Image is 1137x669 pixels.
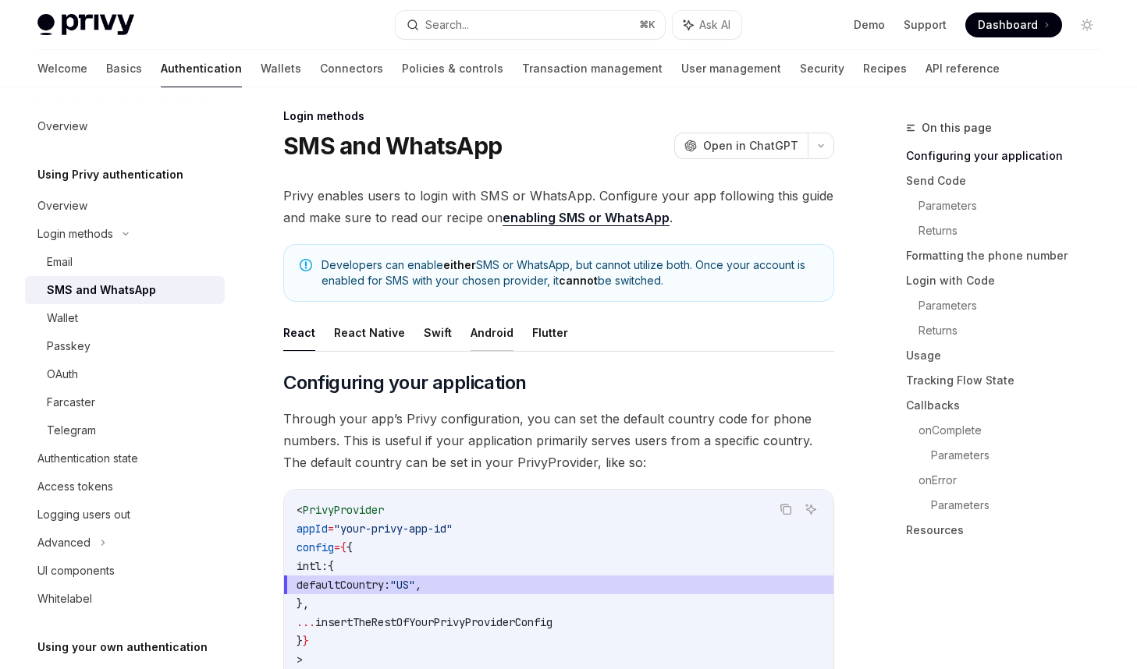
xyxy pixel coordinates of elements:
a: Overview [25,192,225,220]
h1: SMS and WhatsApp [283,132,502,160]
a: Welcome [37,50,87,87]
span: < [297,503,303,517]
span: defaultCountry: [297,578,390,592]
span: Open in ChatGPT [703,138,798,154]
button: Ask AI [673,11,741,39]
a: Basics [106,50,142,87]
div: Wallet [47,309,78,327]
a: Policies & controls [402,50,503,87]
span: "US" [390,578,415,592]
span: { [346,540,353,554]
button: Ask AI [801,499,821,519]
span: { [340,540,346,554]
a: Wallets [261,50,301,87]
div: Telegram [47,421,96,440]
a: Tracking Flow State [906,368,1112,393]
a: Authentication [161,50,242,87]
div: Logging users out [37,505,130,524]
a: Dashboard [965,12,1062,37]
span: ... [297,615,315,629]
span: = [334,540,340,554]
a: onComplete [918,418,1112,443]
button: Android [471,314,513,351]
span: Privy enables users to login with SMS or WhatsApp. Configure your app following this guide and ma... [283,185,834,228]
div: Search... [425,16,469,34]
a: Farcaster [25,388,225,416]
div: Passkey [47,337,91,356]
span: "your-privy-app-id" [334,522,453,536]
span: Dashboard [978,17,1038,33]
a: Support [904,17,947,33]
span: Ask AI [699,17,730,33]
a: Transaction management [522,50,663,87]
span: { [328,559,334,573]
span: }, [297,596,309,611]
a: Configuring your application [906,143,1112,168]
a: enabling SMS or WhatsApp [503,210,670,226]
a: User management [681,50,781,87]
strong: cannot [559,274,598,287]
a: Wallet [25,304,225,332]
span: insertTheRestOfYourPrivyProviderConfig [315,615,553,629]
h5: Using Privy authentication [37,165,183,184]
a: SMS and WhatsApp [25,276,225,304]
button: React [283,314,315,351]
a: Demo [854,17,885,33]
svg: Note [300,259,312,271]
span: > [297,653,303,667]
a: Whitelabel [25,585,225,613]
a: Connectors [320,50,383,87]
a: onError [918,468,1112,493]
div: Login methods [37,225,113,243]
a: Parameters [918,193,1112,218]
div: Access tokens [37,477,113,496]
a: API reference [926,50,1000,87]
a: Overview [25,112,225,140]
button: Swift [424,314,452,351]
span: On this page [922,119,992,137]
a: UI components [25,557,225,585]
button: React Native [334,314,405,351]
div: Overview [37,196,87,215]
a: Security [800,50,844,87]
a: Callbacks [906,393,1112,418]
a: Parameters [931,493,1112,518]
div: Overview [37,117,87,136]
div: Whitelabel [37,589,92,608]
a: Resources [906,518,1112,543]
a: Login with Code [906,268,1112,293]
a: Parameters [931,443,1112,468]
a: Returns [918,318,1112,343]
a: Logging users out [25,501,225,529]
span: } [303,634,309,648]
button: Search...⌘K [396,11,665,39]
h5: Using your own authentication [37,638,208,657]
span: PrivyProvider [303,503,384,517]
span: intl: [297,559,328,573]
span: = [328,522,334,536]
span: ⌘ K [639,19,656,31]
div: SMS and WhatsApp [47,281,156,299]
span: , [415,578,421,592]
a: Access tokens [25,473,225,501]
a: Recipes [863,50,907,87]
strong: either [443,258,476,271]
a: Returns [918,218,1112,243]
button: Flutter [532,314,568,351]
div: Login methods [283,108,834,124]
a: Telegram [25,416,225,444]
a: Usage [906,343,1112,368]
span: appId [297,522,328,536]
a: Passkey [25,332,225,360]
a: Email [25,248,225,276]
button: Open in ChatGPT [674,133,808,159]
span: config [297,540,334,554]
a: Parameters [918,293,1112,318]
span: Developers can enable SMS or WhatsApp, but cannot utilize both. Once your account is enabled for ... [322,257,818,288]
span: } [297,634,303,648]
div: Farcaster [47,393,95,412]
div: Advanced [37,533,91,552]
a: Formatting the phone number [906,243,1112,268]
a: Authentication state [25,444,225,473]
div: UI components [37,561,115,580]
